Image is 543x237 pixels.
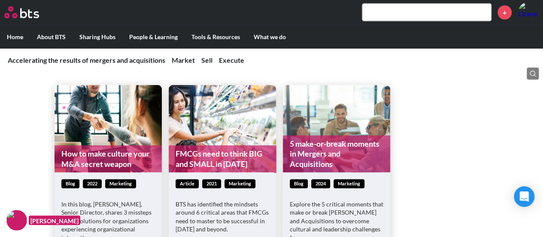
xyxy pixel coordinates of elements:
[6,210,27,231] img: F
[176,200,269,234] p: BTS has identified the mindsets around 6 critical areas that FMCGs need to master to be successfu...
[4,6,55,18] a: Go home
[518,2,539,23] a: Profile
[55,145,162,172] a: How to make culture your M&A secret weapon
[202,179,221,188] span: 2021
[176,179,199,188] span: article
[283,135,390,172] a: 5 make-or-break moments in Mergers and Acquisitions
[172,56,195,64] a: Market
[497,6,512,20] a: +
[122,26,185,48] label: People & Learning
[290,179,308,188] span: blog
[4,6,39,18] img: BTS Logo
[8,56,165,64] a: Accelerating the results of mergers and acquisitions
[73,26,122,48] label: Sharing Hubs
[224,179,255,188] span: Marketing
[219,56,244,64] a: Execute
[30,26,73,48] label: About BTS
[514,186,534,207] div: Open Intercom Messenger
[105,179,136,188] span: Marketing
[518,2,539,23] img: Liliane Duquesnois Dubois
[29,215,80,225] figcaption: [PERSON_NAME]
[169,145,276,172] a: FMCGs need to think BIG and SMALL in [DATE]
[247,26,293,48] label: What we do
[83,179,102,188] span: 2022
[185,26,247,48] label: Tools & Resources
[311,179,330,188] span: 2024
[334,179,364,188] span: Marketing
[201,56,212,64] a: Sell
[61,179,79,188] span: blog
